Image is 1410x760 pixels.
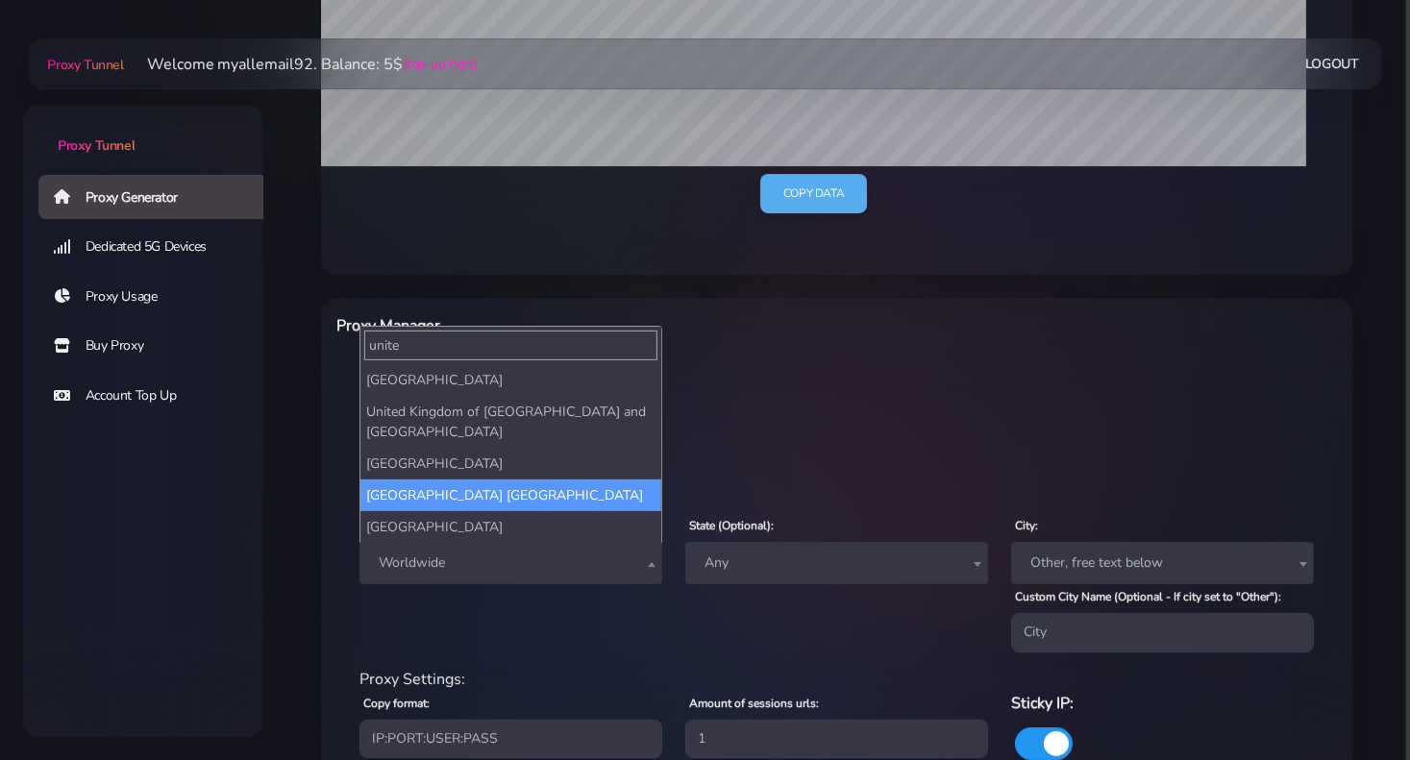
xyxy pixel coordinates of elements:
[38,374,279,418] a: Account Top Up
[47,56,123,74] span: Proxy Tunnel
[363,695,430,712] label: Copy format:
[43,49,123,80] a: Proxy Tunnel
[38,175,279,219] a: Proxy Generator
[689,695,819,712] label: Amount of sessions urls:
[360,479,661,511] li: [GEOGRAPHIC_DATA] [GEOGRAPHIC_DATA]
[760,174,867,213] a: Copy data
[348,668,1325,691] div: Proxy Settings:
[404,54,478,74] a: (top-up here)
[1023,550,1302,576] span: Other, free text below
[1015,517,1038,534] label: City:
[360,511,661,543] li: [GEOGRAPHIC_DATA]
[23,105,263,156] a: Proxy Tunnel
[1015,588,1281,605] label: Custom City Name (Optional - If city set to "Other"):
[38,225,279,269] a: Dedicated 5G Devices
[685,542,988,584] span: Any
[348,490,1325,513] div: Location:
[364,331,657,360] input: Search
[1011,691,1314,716] h6: Sticky IP:
[1126,446,1386,736] iframe: Webchat Widget
[360,448,661,479] li: [GEOGRAPHIC_DATA]
[38,275,279,319] a: Proxy Usage
[1011,542,1314,584] span: Other, free text below
[1305,46,1359,82] a: Logout
[124,53,478,76] li: Welcome myallemail92. Balance: 5$
[1011,613,1314,651] input: City
[697,550,977,576] span: Any
[360,396,661,448] li: United Kingdom of [GEOGRAPHIC_DATA] and [GEOGRAPHIC_DATA]
[38,324,279,368] a: Buy Proxy
[360,364,661,396] li: [GEOGRAPHIC_DATA]
[58,136,135,155] span: Proxy Tunnel
[336,313,910,338] h6: Proxy Manager
[359,542,662,584] span: Worldwide
[689,517,774,534] label: State (Optional):
[371,550,651,576] span: Worldwide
